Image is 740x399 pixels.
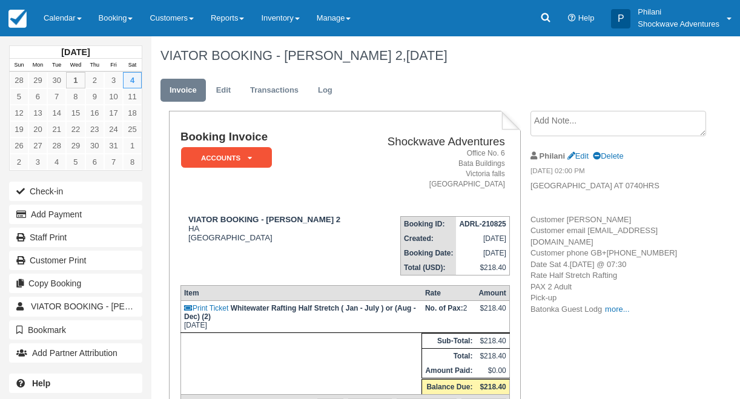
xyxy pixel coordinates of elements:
[422,363,476,379] th: Amount Paid:
[123,72,142,88] a: 4
[401,217,457,232] th: Booking ID:
[9,297,142,316] a: VIATOR BOOKING - [PERSON_NAME] 2
[47,59,66,72] th: Tue
[369,136,505,148] h2: Shockwave Adventures
[28,59,47,72] th: Mon
[475,363,509,379] td: $0.00
[104,154,123,170] a: 7
[568,15,576,22] i: Help
[104,121,123,137] a: 24
[9,320,142,340] button: Bookmark
[456,260,509,275] td: $218.40
[456,231,509,246] td: [DATE]
[123,137,142,154] a: 1
[9,374,142,393] a: Help
[184,304,228,312] a: Print Ticket
[10,72,28,88] a: 28
[184,304,416,321] strong: Whitewater Rafting Half Stretch ( Jan - July ) or (Aug - Dec) (2)
[422,286,476,301] th: Rate
[85,105,104,121] a: 16
[66,105,85,121] a: 15
[9,343,142,363] button: Add Partner Attribution
[401,246,457,260] th: Booking Date:
[160,48,698,63] h1: VIATOR BOOKING - [PERSON_NAME] 2,
[422,301,476,333] td: 2
[28,88,47,105] a: 6
[28,105,47,121] a: 13
[530,180,697,315] p: [GEOGRAPHIC_DATA] AT 0740HRS Customer [PERSON_NAME] Customer email [EMAIL_ADDRESS][DOMAIN_NAME] C...
[28,121,47,137] a: 20
[10,154,28,170] a: 2
[160,79,206,102] a: Invoice
[66,154,85,170] a: 5
[28,154,47,170] a: 3
[180,215,364,242] div: HA [GEOGRAPHIC_DATA]
[475,334,509,349] td: $218.40
[422,334,476,349] th: Sub-Total:
[31,302,188,311] span: VIATOR BOOKING - [PERSON_NAME] 2
[28,137,47,154] a: 27
[66,59,85,72] th: Wed
[422,379,476,395] th: Balance Due:
[9,228,142,247] a: Staff Print
[104,59,123,72] th: Fri
[47,105,66,121] a: 14
[180,301,421,333] td: [DATE]
[104,88,123,105] a: 10
[85,72,104,88] a: 2
[123,88,142,105] a: 11
[9,251,142,270] a: Customer Print
[10,88,28,105] a: 5
[180,286,421,301] th: Item
[401,260,457,275] th: Total (USD):
[425,304,463,312] strong: No. of Pax
[180,147,268,169] a: ACCOUNTS
[401,231,457,246] th: Created:
[180,131,364,143] h1: Booking Invoice
[605,305,629,314] a: more...
[104,72,123,88] a: 3
[10,105,28,121] a: 12
[61,47,90,57] strong: [DATE]
[28,72,47,88] a: 29
[9,274,142,293] button: Copy Booking
[85,137,104,154] a: 30
[241,79,308,102] a: Transactions
[85,154,104,170] a: 6
[309,79,342,102] a: Log
[9,205,142,224] button: Add Payment
[66,72,85,88] a: 1
[9,182,142,201] button: Check-in
[104,137,123,154] a: 31
[530,166,697,179] em: [DATE] 02:00 PM
[540,151,565,160] strong: Philani
[85,121,104,137] a: 23
[593,151,623,160] a: Delete
[66,88,85,105] a: 8
[638,18,719,30] p: Shockwave Adventures
[66,121,85,137] a: 22
[459,220,506,228] strong: ADRL-210825
[406,48,448,63] span: [DATE]
[456,246,509,260] td: [DATE]
[10,59,28,72] th: Sun
[480,383,506,391] strong: $218.40
[10,137,28,154] a: 26
[47,88,66,105] a: 7
[85,59,104,72] th: Thu
[123,154,142,170] a: 8
[47,121,66,137] a: 21
[369,148,505,190] address: Office No. 6 Bata Buildings Victoria falls [GEOGRAPHIC_DATA]
[638,6,719,18] p: Philani
[123,105,142,121] a: 18
[422,349,476,364] th: Total:
[181,147,272,168] em: ACCOUNTS
[47,137,66,154] a: 28
[8,10,27,28] img: checkfront-main-nav-mini-logo.png
[478,304,506,322] div: $218.40
[32,378,50,388] b: Help
[47,72,66,88] a: 30
[123,59,142,72] th: Sat
[475,349,509,364] td: $218.40
[104,105,123,121] a: 17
